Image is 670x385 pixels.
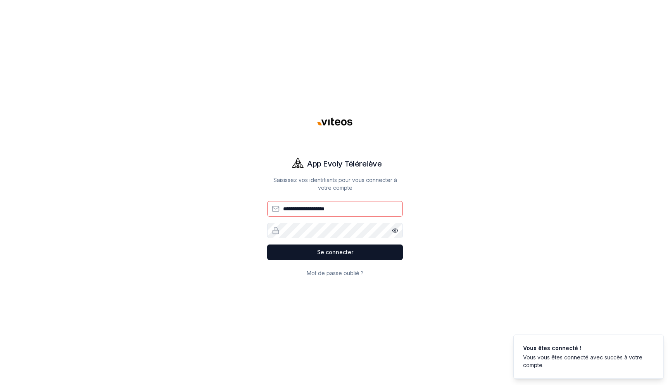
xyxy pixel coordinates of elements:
p: Saisissez vos identifiants pour vous connecter à votre compte [267,176,403,192]
img: Viteos - Gaz Logo [316,103,354,140]
button: Se connecter [267,245,403,260]
h1: App Evoly Télérelève [307,158,382,169]
div: Vous êtes connecté ! [523,344,651,352]
img: Evoly Logo [288,154,307,173]
a: Mot de passe oublié ? [307,270,364,276]
div: Vous vous êtes connecté avec succès à votre compte. [523,354,651,369]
